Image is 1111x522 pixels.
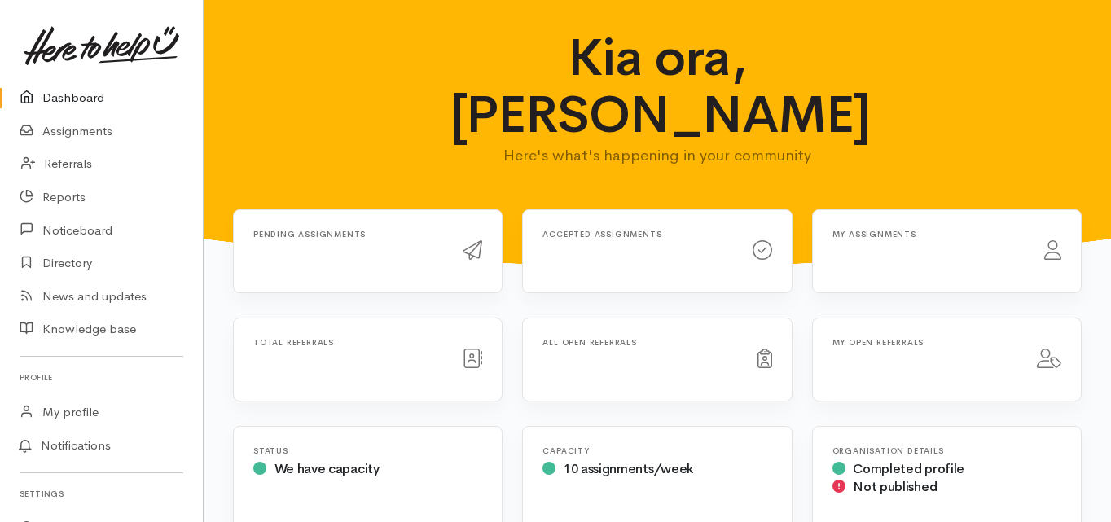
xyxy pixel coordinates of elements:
h6: Capacity [542,446,771,455]
h6: Accepted assignments [542,230,732,239]
h6: All open referrals [542,338,737,347]
h1: Kia ora, [PERSON_NAME] [450,29,865,144]
span: Completed profile [853,460,964,477]
h6: My open referrals [832,338,1017,347]
p: Here's what's happening in your community [450,144,865,167]
h6: Status [253,446,482,455]
h6: Settings [20,483,183,505]
h6: Pending assignments [253,230,443,239]
h6: My assignments [832,230,1025,239]
span: We have capacity [274,460,380,477]
h6: Organisation Details [832,446,1061,455]
span: Not published [853,478,937,495]
h6: Profile [20,366,183,388]
h6: Total referrals [253,338,443,347]
span: 10 assignments/week [564,460,693,477]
